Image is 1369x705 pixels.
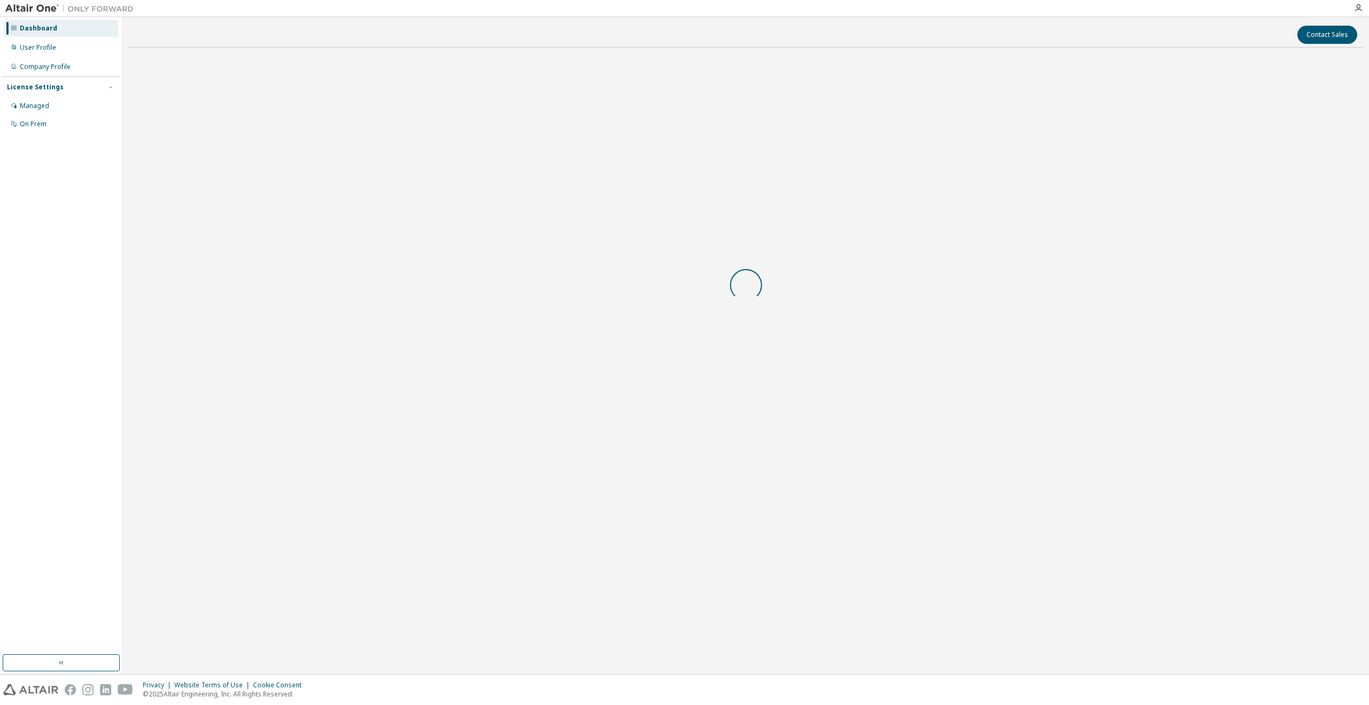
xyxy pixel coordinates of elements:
div: Privacy [143,681,174,689]
img: altair_logo.svg [3,684,58,695]
img: youtube.svg [118,684,133,695]
div: Dashboard [20,24,57,33]
img: instagram.svg [82,684,94,695]
img: facebook.svg [65,684,76,695]
div: Company Profile [20,63,71,71]
div: Website Terms of Use [174,681,253,689]
img: linkedin.svg [100,684,111,695]
p: © 2025 Altair Engineering, Inc. All Rights Reserved. [143,689,308,699]
button: Contact Sales [1297,26,1357,44]
div: User Profile [20,43,56,52]
img: Altair One [5,3,139,14]
div: Managed [20,102,49,110]
div: On Prem [20,120,47,128]
div: License Settings [7,83,64,91]
div: Cookie Consent [253,681,308,689]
